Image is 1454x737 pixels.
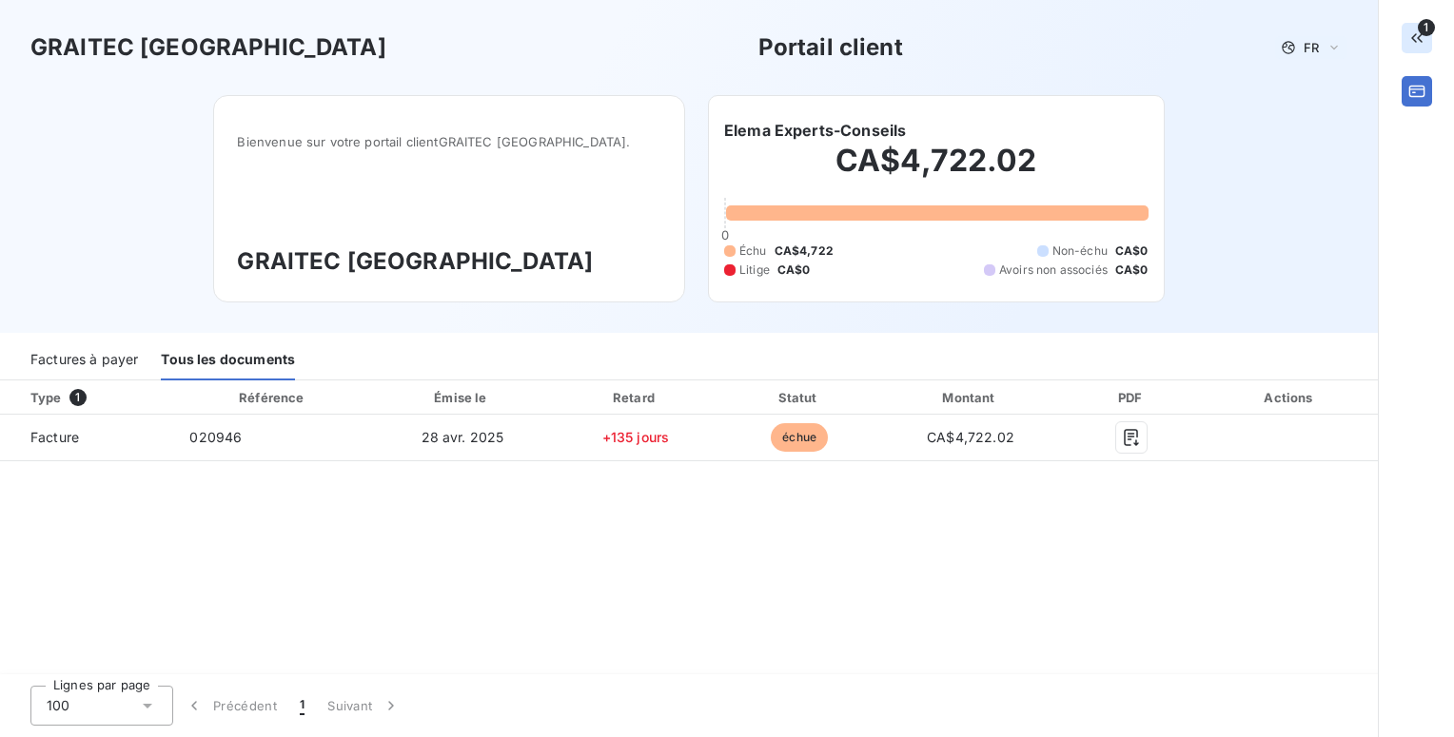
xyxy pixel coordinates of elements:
span: CA$0 [777,262,811,279]
h6: Elema Experts-Conseils [724,119,906,142]
span: 0 [721,227,729,242]
span: 1 [1418,19,1435,36]
span: CA$0 [1115,242,1149,260]
span: CA$4,722 [775,242,834,260]
span: 100 [47,696,69,715]
span: Facture [15,428,159,447]
div: Retard [557,388,715,407]
h3: GRAITEC [GEOGRAPHIC_DATA] [30,30,386,65]
div: Montant [884,388,1057,407]
button: Précédent [173,686,288,726]
span: Avoirs non associés [999,262,1108,279]
h2: CA$4,722.02 [724,142,1149,199]
span: Non-échu [1052,242,1108,260]
div: Factures à payer [30,340,138,380]
span: 28 avr. 2025 [422,429,504,445]
div: Type [19,388,170,407]
span: CA$4,722.02 [927,429,1014,445]
div: Statut [722,388,876,407]
button: Suivant [316,686,412,726]
span: 020946 [189,429,242,445]
div: PDF [1065,388,1199,407]
span: Litige [739,262,770,279]
h3: GRAITEC [GEOGRAPHIC_DATA] [237,244,661,279]
span: 1 [69,389,87,406]
div: Émise le [376,388,549,407]
button: 1 [288,686,316,726]
span: CA$0 [1115,262,1149,279]
span: échue [771,423,828,452]
span: Échu [739,242,767,260]
span: +135 jours [602,429,670,445]
span: Bienvenue sur votre portail client GRAITEC [GEOGRAPHIC_DATA] . [237,134,661,149]
h3: Portail client [758,30,903,65]
div: Référence [239,390,304,405]
div: Actions [1207,388,1374,407]
span: 1 [300,696,305,715]
div: Tous les documents [161,340,295,380]
span: FR [1304,40,1319,55]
